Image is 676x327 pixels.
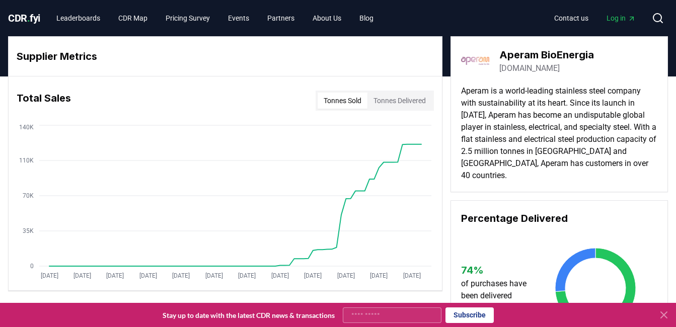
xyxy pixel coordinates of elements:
a: Log in [598,9,644,27]
a: Leaderboards [48,9,108,27]
tspan: 0 [30,263,34,270]
tspan: [DATE] [403,272,421,279]
tspan: [DATE] [139,272,157,279]
tspan: [DATE] [172,272,190,279]
tspan: [DATE] [304,272,322,279]
tspan: 140K [19,124,34,131]
h3: Percentage Delivered [461,211,657,226]
button: Tonnes Delivered [367,93,432,109]
a: About Us [305,9,349,27]
tspan: 70K [23,192,34,199]
img: Aperam BioEnergia-logo [461,47,489,75]
tspan: [DATE] [73,272,91,279]
span: CDR fyi [8,12,40,24]
tspan: [DATE] [370,272,388,279]
a: CDR.fyi [8,11,40,25]
p: Aperam is a world-leading stainless steel company with sustainability at its heart. Since its lau... [461,85,657,182]
tspan: 110K [19,157,34,164]
span: . [27,12,30,24]
h3: Total Sales [17,91,71,111]
tspan: [DATE] [106,272,124,279]
nav: Main [48,9,382,27]
a: Events [220,9,257,27]
h3: Supplier Metrics [17,49,434,64]
tspan: [DATE] [271,272,289,279]
span: Log in [607,13,636,23]
a: CDR Map [110,9,156,27]
a: Blog [351,9,382,27]
a: [DOMAIN_NAME] [499,62,560,74]
button: Tonnes Sold [318,93,367,109]
tspan: [DATE] [337,272,355,279]
nav: Main [546,9,644,27]
h3: Aperam BioEnergia [499,47,594,62]
p: of purchases have been delivered [461,278,535,302]
a: Contact us [546,9,596,27]
tspan: [DATE] [205,272,223,279]
a: Pricing Survey [158,9,218,27]
tspan: [DATE] [238,272,256,279]
tspan: [DATE] [41,272,58,279]
a: Partners [259,9,303,27]
tspan: 35K [23,227,34,234]
h3: 74 % [461,263,535,278]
